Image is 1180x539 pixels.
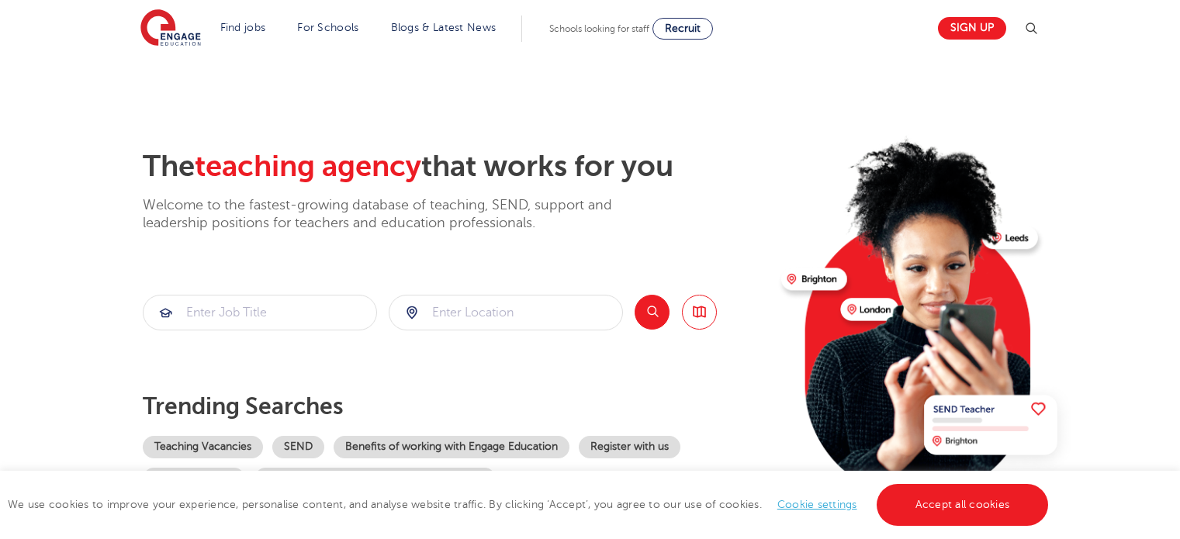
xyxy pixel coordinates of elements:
[635,295,670,330] button: Search
[143,468,245,490] a: Become a tutor
[143,196,655,233] p: Welcome to the fastest-growing database of teaching, SEND, support and leadership positions for t...
[665,22,701,34] span: Recruit
[391,22,497,33] a: Blogs & Latest News
[652,18,713,40] a: Recruit
[143,436,263,458] a: Teaching Vacancies
[140,9,201,48] img: Engage Education
[549,23,649,34] span: Schools looking for staff
[143,392,769,420] p: Trending searches
[143,295,377,330] div: Submit
[8,499,1052,510] span: We use cookies to improve your experience, personalise content, and analyse website traffic. By c...
[579,436,680,458] a: Register with us
[877,484,1049,526] a: Accept all cookies
[195,150,421,183] span: teaching agency
[334,436,569,458] a: Benefits of working with Engage Education
[272,436,324,458] a: SEND
[143,149,769,185] h2: The that works for you
[254,468,496,490] a: Our coverage across [GEOGRAPHIC_DATA]
[144,295,376,330] input: Submit
[777,499,857,510] a: Cookie settings
[389,295,623,330] div: Submit
[220,22,266,33] a: Find jobs
[938,17,1006,40] a: Sign up
[297,22,358,33] a: For Schools
[389,295,622,330] input: Submit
